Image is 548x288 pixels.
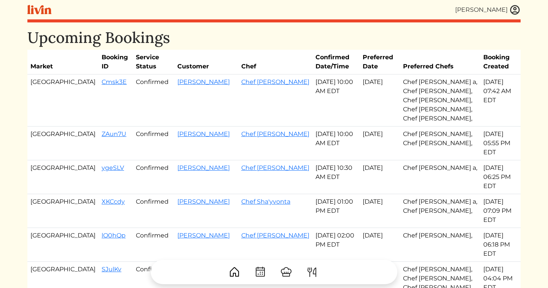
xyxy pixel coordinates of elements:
a: [PERSON_NAME] [177,130,230,138]
th: Preferred Date [360,50,400,74]
td: Confirmed [133,194,174,228]
a: Chef [PERSON_NAME] [241,78,309,85]
img: user_account-e6e16d2ec92f44fc35f99ef0dc9cddf60790bfa021a6ecb1c896eb5d2907b31c.svg [509,4,521,16]
td: [DATE] 02:00 PM EDT [312,228,360,262]
th: Service Status [133,50,174,74]
td: [DATE] 10:00 AM EDT [312,127,360,160]
td: Chef [PERSON_NAME] a, Chef [PERSON_NAME], [400,194,480,228]
th: Booking ID [99,50,133,74]
td: [DATE] 07:09 PM EDT [480,194,521,228]
td: [GEOGRAPHIC_DATA] [27,194,99,228]
td: Confirmed [133,127,174,160]
img: CalendarDots-5bcf9d9080389f2a281d69619e1c85352834be518fbc73d9501aef674afc0d57.svg [254,266,266,278]
a: [PERSON_NAME] [177,198,230,205]
td: [DATE] [360,228,400,262]
a: ygeSLV [102,164,124,171]
a: Chef [PERSON_NAME] [241,164,309,171]
div: [PERSON_NAME] [455,5,508,14]
a: XKCcdy [102,198,125,205]
td: [DATE] 06:25 PM EDT [480,160,521,194]
td: [GEOGRAPHIC_DATA] [27,160,99,194]
td: [DATE] 10:00 AM EDT [312,74,360,127]
img: House-9bf13187bcbb5817f509fe5e7408150f90897510c4275e13d0d5fca38e0b5951.svg [228,266,241,278]
td: Confirmed [133,160,174,194]
a: [PERSON_NAME] [177,164,230,171]
td: [DATE] 07:42 AM EDT [480,74,521,127]
th: Market [27,50,99,74]
a: [PERSON_NAME] [177,78,230,85]
td: Chef [PERSON_NAME] a, Chef [PERSON_NAME], Chef [PERSON_NAME], Chef [PERSON_NAME], Chef [PERSON_NA... [400,74,480,127]
a: ZAun7U [102,130,126,138]
td: Confirmed [133,228,174,262]
td: [GEOGRAPHIC_DATA] [27,127,99,160]
a: Cmsk3E [102,78,127,85]
td: [GEOGRAPHIC_DATA] [27,74,99,127]
td: Chef [PERSON_NAME], Chef [PERSON_NAME], [400,127,480,160]
td: [DATE] [360,74,400,127]
td: [DATE] [360,160,400,194]
a: Chef [PERSON_NAME] [241,130,309,138]
td: [DATE] 10:30 AM EDT [312,160,360,194]
td: Chef [PERSON_NAME] a, [400,160,480,194]
th: Chef [238,50,312,74]
th: Customer [174,50,238,74]
a: lO0hQp [102,232,126,239]
td: [DATE] 05:55 PM EDT [480,127,521,160]
td: [DATE] [360,194,400,228]
a: [PERSON_NAME] [177,232,230,239]
img: ForkKnife-55491504ffdb50bab0c1e09e7649658475375261d09fd45db06cec23bce548bf.svg [306,266,318,278]
h1: Upcoming Bookings [27,28,521,47]
td: [GEOGRAPHIC_DATA] [27,228,99,262]
th: Booking Created [480,50,521,74]
td: Chef [PERSON_NAME], [400,228,480,262]
td: [DATE] 06:18 PM EDT [480,228,521,262]
img: ChefHat-a374fb509e4f37eb0702ca99f5f64f3b6956810f32a249b33092029f8484b388.svg [280,266,292,278]
th: Confirmed Date/Time [312,50,360,74]
img: livin-logo-a0d97d1a881af30f6274990eb6222085a2533c92bbd1e4f22c21b4f0d0e3210c.svg [27,5,51,14]
a: Chef [PERSON_NAME] [241,232,309,239]
td: [DATE] 01:00 PM EDT [312,194,360,228]
td: Confirmed [133,74,174,127]
td: [DATE] [360,127,400,160]
a: Chef Sha'yvonta [241,198,290,205]
th: Preferred Chefs [400,50,480,74]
